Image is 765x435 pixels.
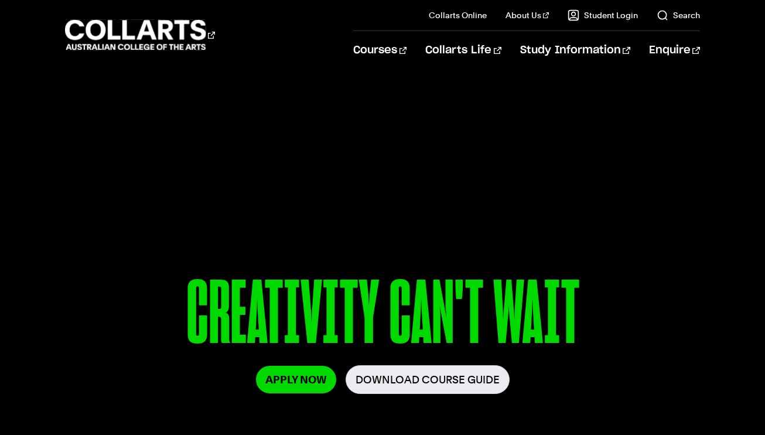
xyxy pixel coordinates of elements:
[657,9,700,21] a: Search
[65,18,215,52] div: Go to homepage
[520,31,630,70] a: Study Information
[506,9,549,21] a: About Us
[256,366,336,393] a: Apply Now
[65,269,700,365] p: CREATIVITY CAN'T WAIT
[346,365,510,394] a: Download Course Guide
[353,31,407,70] a: Courses
[649,31,700,70] a: Enquire
[429,9,487,21] a: Collarts Online
[425,31,501,70] a: Collarts Life
[568,9,638,21] a: Student Login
